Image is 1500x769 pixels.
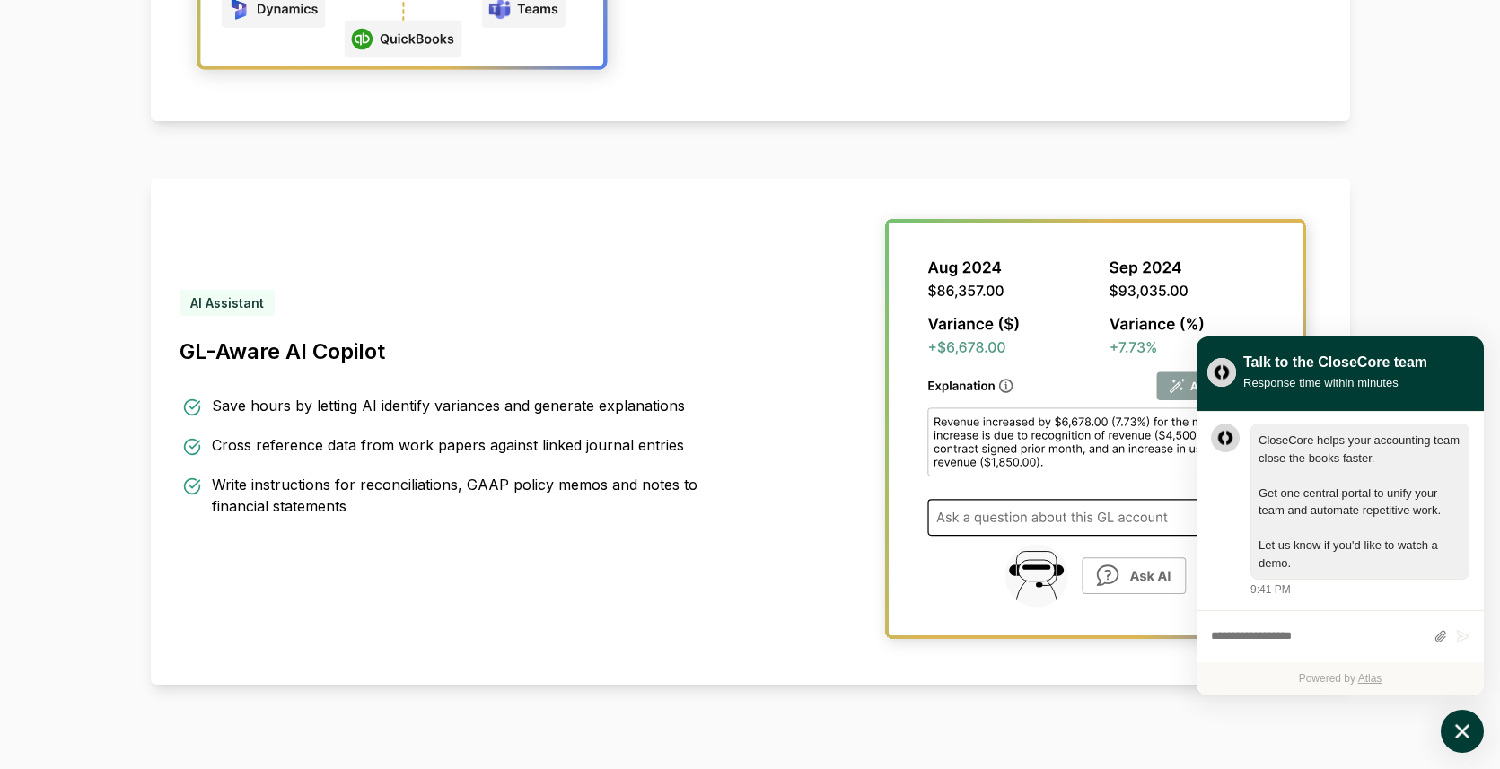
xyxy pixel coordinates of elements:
div: atlas-message [1211,424,1469,598]
button: Attach files by clicking or dropping files here [1434,629,1447,644]
div: Write instructions for reconciliations, GAAP policy memos and notes to financial statements [212,474,743,517]
div: Save hours by letting AI identify variances and generate explanations [212,395,685,416]
div: atlas-window [1197,336,1484,695]
div: atlas-composer [1211,620,1469,653]
button: atlas-launcher [1441,710,1484,753]
div: atlas-message-bubble [1250,424,1469,580]
div: atlas-ticket [1197,412,1484,695]
a: Atlas [1358,672,1382,685]
div: Monday, August 11, 9:41 PM [1250,424,1469,598]
div: atlas-message-author-avatar [1211,424,1240,452]
div: atlas-message-text [1259,432,1461,572]
div: Talk to the CloseCore team [1243,352,1427,373]
img: yblje5SQxOoZuw2TcITt_icon.png [1207,358,1236,387]
div: Response time within minutes [1243,373,1427,392]
div: AI Assistant [180,290,275,316]
div: Powered by [1197,662,1484,695]
img: AI Copilot [873,207,1321,656]
div: 9:41 PM [1250,581,1291,598]
h3: GL-Aware AI Copilot [180,337,743,366]
div: Cross reference data from work papers against linked journal entries [212,434,684,456]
